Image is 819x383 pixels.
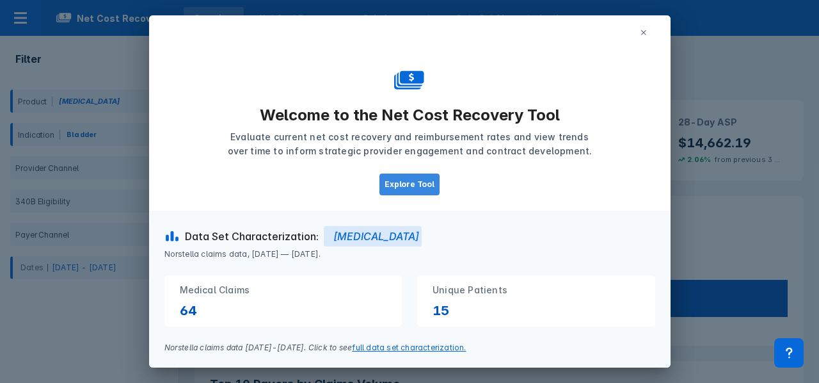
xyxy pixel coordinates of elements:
[774,338,804,368] div: Contact Support
[352,343,466,352] a: full data set characterization.
[260,106,560,124] p: Welcome to the Net Cost Recovery Tool
[180,302,387,319] p: 64
[379,174,440,195] button: Explore Tool
[225,130,593,158] p: Evaluate current net cost recovery and reimbursement rates and view trends over time to inform st...
[180,278,387,302] p: Medical Claims
[433,302,640,319] p: 15
[164,342,671,354] div: Norstella claims data [DATE]-[DATE]. Click to see
[164,247,671,260] div: Norstella claims data, [DATE] — [DATE].
[433,278,640,302] p: Unique Patients
[185,229,319,244] div: Data Set Characterization:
